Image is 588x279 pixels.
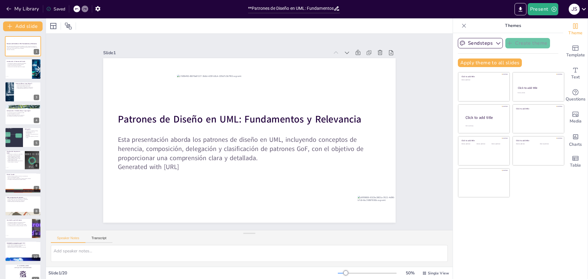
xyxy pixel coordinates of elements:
[85,236,113,243] button: Transcript
[7,247,39,248] p: Responder preguntas de repaso sobre el contenido.
[25,128,39,130] p: Delegación
[25,131,39,134] p: Permite la separación de preocupaciones.
[6,114,39,115] p: Facilita la flexibilidad en el diseño.
[7,242,39,244] p: Actividades o preguntas para clase
[3,21,43,31] button: Add slide
[5,36,41,56] div: Patrones de Diseño en UML: Fundamentos y RelevanciaEsta presentación aborda los patrones de diseñ...
[34,95,39,100] div: 3
[5,104,41,125] div: https://cdn.sendsteps.com/images/slides/2025_03_09_11_04-RHFRto9stkaeMsBC.webpComposición / Clien...
[466,115,505,120] div: Click to add title
[34,209,39,214] div: 8
[16,87,39,88] p: Puede introducir complejidad y acoplamiento.
[7,46,39,49] p: Esta presentación aborda los patrones de diseño en UML, incluyendo conceptos de herencia, composi...
[7,151,23,154] p: Clasificación de patrones (GoF)
[5,4,42,14] button: My Library
[7,49,39,50] p: Generated with [URL]
[6,115,39,116] p: Un diagrama UML puede ilustrar la composición.
[403,270,417,276] div: 50 %
[34,49,39,55] div: 1
[505,38,550,48] button: Create theme
[115,121,380,176] p: Esta presentación aborda los patrones de diseño en UML, incluyendo conceptos de herencia, composi...
[25,134,39,136] p: Un diagrama UML puede ilustrar la delegación.
[7,178,39,179] p: Casos de uso incluyen autenticación y gestión de bases de datos.
[516,139,560,142] div: Click to add title
[34,186,39,191] div: 7
[16,88,39,89] p: Un diagrama UML puede ilustrar la herencia.
[5,59,41,79] div: https://cdn.sendsteps.com/images/logo/sendsteps_logo_white.pnghttps://cdn.sendsteps.com/images/lo...
[516,143,535,145] div: Click to add text
[34,163,39,168] div: 6
[48,21,58,31] div: Layout
[32,254,39,260] div: 10
[34,231,39,237] div: 9
[20,265,29,266] strong: [DOMAIN_NAME]
[7,224,30,225] p: Practicar con ejemplos y ejercicios es recomendable.
[462,143,475,145] div: Click to add text
[7,60,30,62] p: Introducción a Patrones de Diseño
[7,174,39,175] p: Patrón Facade
[568,30,582,36] span: Theme
[16,85,39,86] p: La herencia permite el reuso de código.
[492,143,505,145] div: Click to add text
[563,18,588,40] div: Change the overall theme
[5,218,41,239] div: 9
[5,127,41,148] div: https://cdn.sendsteps.com/images/slides/2025_03_09_11_04-ioIkeYRAioyMzZnr.pngDelegaciónLa delegac...
[563,151,588,173] div: Add a table
[16,83,39,85] p: Herencia (Reuso “caja blanca”)
[569,4,580,15] div: J S
[7,198,39,199] p: La tabla compara herencia, composición y delegación.
[7,66,30,67] p: Promueven la comunicación efectiva en equipos.
[7,176,39,177] p: El patrón Facade simplifica la interfaz de un subsistema.
[570,162,581,169] span: Table
[5,241,41,261] div: 10
[25,130,39,131] p: La delegación simplifica el código.
[51,236,85,243] button: Speaker Notes
[7,225,30,226] p: La colaboración entre miembros del equipo se facilita.
[7,267,39,269] p: and login with code
[563,107,588,129] div: Add images, graphics, shapes or video
[570,118,582,125] span: Media
[7,243,39,244] p: Propuestas de actividades interactivas.
[7,201,39,202] p: Facilita decisiones informadas sobre el diseño.
[7,196,39,198] p: Tabla comparativa de patrones
[466,125,504,127] div: Click to add body
[7,223,30,224] p: Es fundamental repasar los conceptos clave.
[518,92,558,94] div: Click to add text
[5,150,41,170] div: https://cdn.sendsteps.com/images/slides/2025_03_09_11_04-BMJjBOT61f9mPCiD.jpegClasificación de pa...
[5,82,41,102] div: https://cdn.sendsteps.com/images/slides/2025_03_09_11_04-AsVi5yxPM-0luKNY.jpegHerencia (Reuso “ca...
[569,3,580,15] button: J S
[7,160,23,163] p: Ejemplos de patrones de comportamiento incluyen Observer y Strategy.
[7,64,30,65] p: Los patrones mejoran la calidad del software.
[7,158,23,160] p: Ejemplos de patrones estructurales incluyen Adapter y Facade.
[518,86,559,90] div: Click to add title
[25,136,39,138] p: Un ejemplo cotidiano es el control remoto.
[7,200,39,201] p: Ejemplos y diagramas UML ilustran cada patrón.
[16,85,39,87] p: Facilita la extensibilidad de las clases.
[48,270,338,276] div: Slide 1 / 20
[462,75,505,78] div: Click to add title
[34,118,39,123] div: 4
[569,141,582,148] span: Charts
[566,96,586,103] span: Questions
[563,129,588,151] div: Add charts and graphs
[6,116,39,117] p: La composición se diferencia de la herencia.
[7,110,39,112] p: Composición / Clientela (Reuso “caja negra”)
[7,156,23,158] p: Ejemplos de patrones creacionales incluyen [PERSON_NAME] y Factory.
[462,79,505,81] div: Click to add text
[46,6,65,12] div: Saved
[7,244,39,246] p: Discutir ejemplos de patrones en proyectos reales.
[462,139,505,142] div: Click to add title
[540,143,559,145] div: Click to add text
[7,65,30,66] p: Facilitan el mantenimiento del código.
[7,177,39,178] p: Mejora la usabilidad del sistema.
[566,52,585,58] span: Template
[528,3,558,15] button: Present
[5,196,41,216] div: 8
[428,271,449,276] span: Single View
[6,112,39,114] p: La composición permite un acoplamiento débil.
[563,40,588,62] div: Add ready made slides
[34,72,39,77] div: 2
[112,35,337,64] div: Slide 1
[458,38,503,48] button: Sendsteps
[7,265,39,267] p: Go to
